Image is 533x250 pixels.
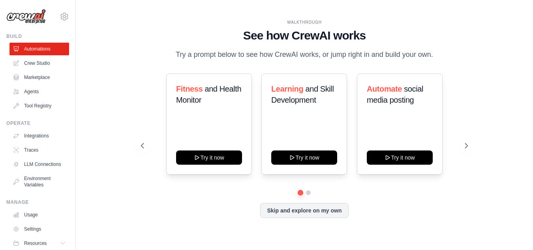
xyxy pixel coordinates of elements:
p: Try a prompt below to see how CrewAI works, or jump right in and build your own. [172,49,437,60]
span: and Skill Development [271,85,334,104]
button: Skip and explore on my own [260,203,348,218]
img: Logo [6,9,46,24]
a: Usage [9,209,69,221]
span: Learning [271,85,303,93]
a: Marketplace [9,71,69,84]
div: Manage [6,199,69,205]
a: Crew Studio [9,57,69,70]
span: Resources [24,240,47,246]
div: WALKTHROUGH [141,19,467,25]
a: Automations [9,43,69,55]
span: Automate [367,85,402,93]
button: Try it now [271,150,337,165]
a: Environment Variables [9,172,69,191]
a: Traces [9,144,69,156]
a: LLM Connections [9,158,69,171]
a: Integrations [9,130,69,142]
span: social media posting [367,85,423,104]
button: Try it now [367,150,433,165]
button: Try it now [176,150,242,165]
div: Build [6,33,69,39]
span: and Health Monitor [176,85,241,104]
button: Resources [9,237,69,250]
span: Fitness [176,85,203,93]
a: Settings [9,223,69,235]
a: Agents [9,85,69,98]
div: Operate [6,120,69,126]
h1: See how CrewAI works [141,28,467,43]
a: Tool Registry [9,100,69,112]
